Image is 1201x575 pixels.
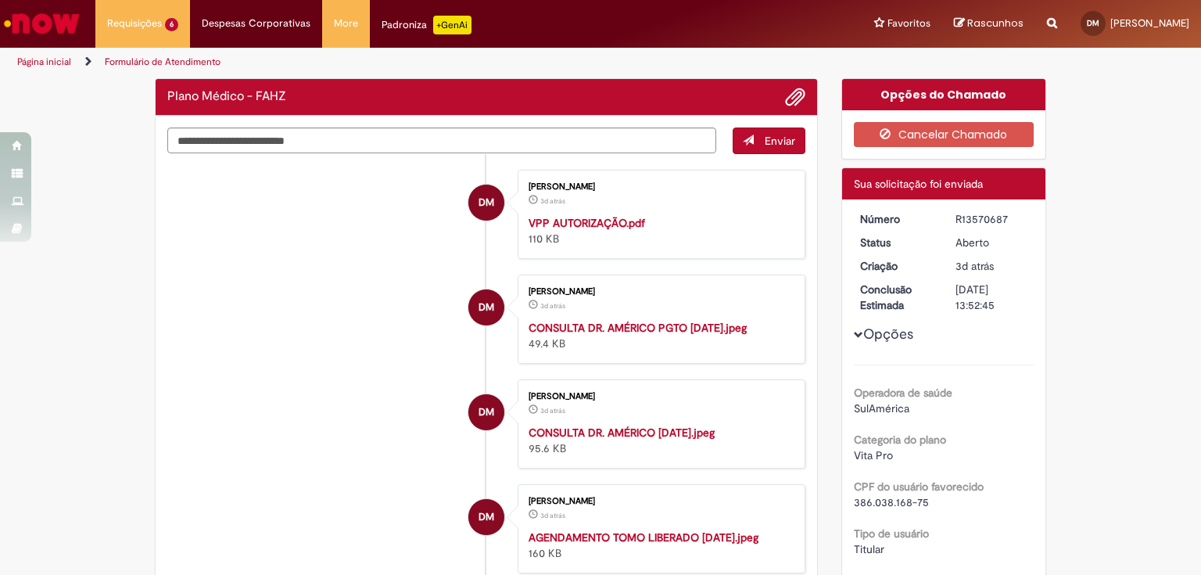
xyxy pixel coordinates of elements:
[854,177,983,191] span: Sua solicitação foi enviada
[955,282,1028,313] div: [DATE] 13:52:45
[529,182,789,192] div: [PERSON_NAME]
[529,321,747,335] a: CONSULTA DR. AMÉRICO PGTO [DATE].jpeg
[529,530,789,561] div: 160 KB
[468,499,504,535] div: Daniela Morais
[540,196,565,206] time: 26/09/2025 13:51:58
[529,530,758,544] a: AGENDAMENTO TOMO LIBERADO [DATE].jpeg
[848,258,945,274] dt: Criação
[107,16,162,31] span: Requisições
[167,128,716,154] textarea: Digite sua mensagem aqui...
[105,56,220,68] a: Formulário de Atendimento
[529,392,789,401] div: [PERSON_NAME]
[955,235,1028,250] div: Aberto
[540,301,565,311] time: 26/09/2025 13:49:43
[17,56,71,68] a: Página inicial
[848,282,945,313] dt: Conclusão Estimada
[955,259,994,273] span: 3d atrás
[529,215,789,246] div: 110 KB
[848,211,945,227] dt: Número
[167,90,286,104] h2: Plano Médico - FAHZ Histórico de tíquete
[529,287,789,296] div: [PERSON_NAME]
[854,526,929,541] b: Tipo de usuário
[540,301,565,311] span: 3d atrás
[12,48,789,77] ul: Trilhas de página
[479,184,494,221] span: DM
[165,18,178,31] span: 6
[1110,16,1189,30] span: [PERSON_NAME]
[765,134,795,148] span: Enviar
[433,16,471,34] p: +GenAi
[967,16,1024,31] span: Rascunhos
[854,448,893,462] span: Vita Pro
[529,426,715,440] a: CONSULTA DR. AMÉRICO [DATE].jpeg
[955,258,1028,274] div: 26/09/2025 13:52:40
[785,87,805,107] button: Adicionar anexos
[540,511,565,520] span: 3d atrás
[468,394,504,430] div: Daniela Morais
[479,498,494,536] span: DM
[334,16,358,31] span: More
[733,128,805,154] button: Enviar
[854,386,952,400] b: Operadora de saúde
[955,259,994,273] time: 26/09/2025 13:52:40
[887,16,930,31] span: Favoritos
[854,480,984,494] b: CPF do usuário favorecido
[854,122,1034,147] button: Cancelar Chamado
[955,211,1028,227] div: R13570687
[848,235,945,250] dt: Status
[2,8,82,39] img: ServiceNow
[529,320,789,351] div: 49.4 KB
[468,289,504,325] div: Daniela Morais
[540,511,565,520] time: 26/09/2025 13:46:29
[854,542,884,556] span: Titular
[382,16,471,34] div: Padroniza
[529,497,789,506] div: [PERSON_NAME]
[954,16,1024,31] a: Rascunhos
[529,216,645,230] a: VPP AUTORIZAÇÃO.pdf
[854,495,929,509] span: 386.038.168-75
[540,196,565,206] span: 3d atrás
[202,16,310,31] span: Despesas Corporativas
[854,401,909,415] span: SulAmérica
[854,433,946,447] b: Categoria do plano
[540,406,565,415] time: 26/09/2025 13:48:20
[529,425,789,456] div: 95.6 KB
[1087,18,1099,28] span: DM
[479,394,494,431] span: DM
[842,79,1046,110] div: Opções do Chamado
[540,406,565,415] span: 3d atrás
[468,185,504,221] div: Daniela Morais
[479,289,494,326] span: DM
